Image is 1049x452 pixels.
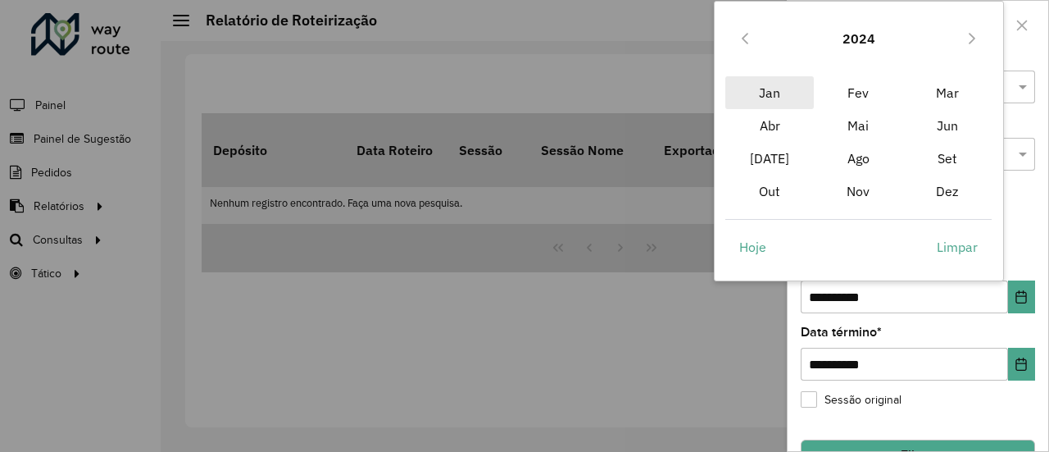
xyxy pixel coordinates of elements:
button: Choose Year [836,19,882,58]
span: [DATE] [725,142,814,175]
button: Previous Year [732,25,758,52]
span: Abr [725,109,814,142]
span: Set [903,142,992,175]
span: Mai [814,109,902,142]
span: Limpar [937,237,978,257]
div: Choose Date [714,1,1004,281]
button: Hoje [725,231,780,264]
span: Jun [903,109,992,142]
span: Jan [725,76,814,109]
button: Limpar [923,231,992,264]
span: Fev [814,76,902,109]
span: Hoje [739,237,766,257]
span: Nov [814,175,902,208]
button: Next Year [959,25,985,52]
button: Choose Date [1008,348,1035,381]
label: Data término [801,322,882,342]
button: Choose Date [1008,281,1035,313]
span: Dez [903,175,992,208]
span: Out [725,175,814,208]
span: Mar [903,76,992,109]
span: Ago [814,142,902,175]
label: Sessão original [801,391,901,409]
